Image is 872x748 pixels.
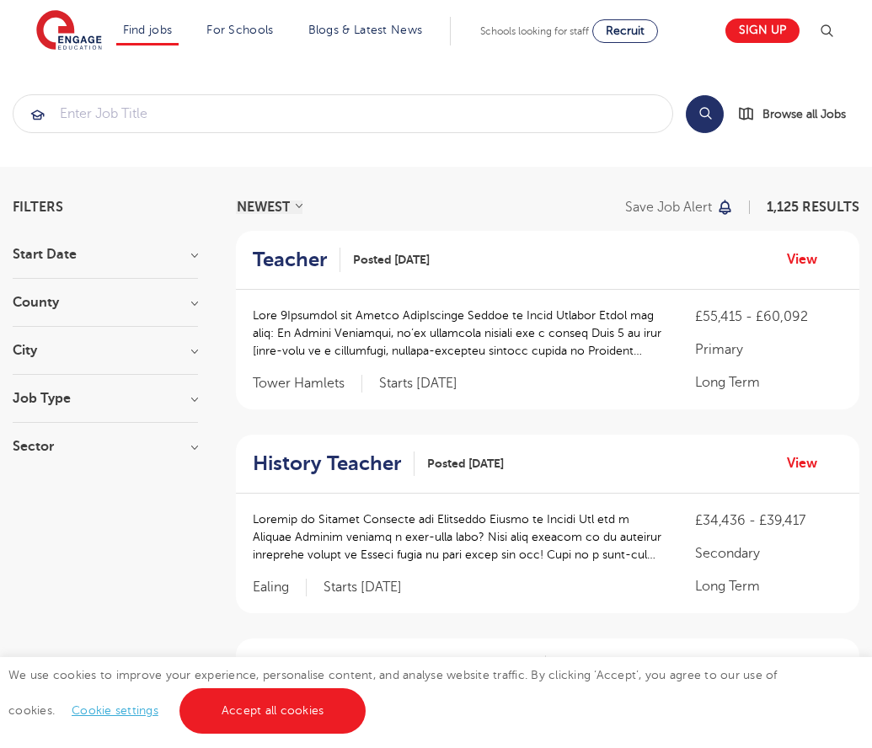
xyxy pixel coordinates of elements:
span: Schools looking for staff [480,25,589,37]
p: Secondary [695,543,843,564]
a: Recruit [592,19,658,43]
button: Save job alert [625,200,734,214]
span: Posted [DATE] [353,251,430,269]
p: Long Term [695,372,843,393]
h3: County [13,296,198,309]
span: We use cookies to improve your experience, personalise content, and analyse website traffic. By c... [8,669,778,717]
a: Sign up [725,19,800,43]
a: View [787,248,830,270]
span: Filters [13,200,63,214]
a: History Teacher [253,451,415,476]
span: Posted [DATE] [427,455,504,473]
p: Save job alert [625,200,712,214]
input: Submit [13,95,672,132]
h3: City [13,344,198,357]
p: Loremip do Sitamet Consecte adi Elitseddo Eiusmo te Incidi Utl etd m Aliquae Adminim veniamq n ex... [253,510,661,564]
a: Accept all cookies [179,688,366,734]
a: View [787,452,830,474]
a: For Schools [206,24,273,36]
p: Lore 9Ipsumdol sit Ametco AdipIscinge Seddoe te Incid Utlabor Etdol mag aliq: En Admini Veniamqui... [253,307,661,360]
p: Primary [695,339,843,360]
span: 1,125 RESULTS [767,200,859,215]
p: £34,436 - £39,417 [695,510,843,531]
span: Ealing [253,579,307,596]
div: Submit [13,94,673,133]
p: Long Term [695,576,843,596]
h3: Sector [13,440,198,453]
span: Tower Hamlets [253,375,362,393]
a: Browse all Jobs [737,104,859,124]
h2: 121 Teaching Assistant - Haringey [253,655,532,704]
p: £55,415 - £60,092 [695,307,843,327]
span: Recruit [606,24,645,37]
a: Find jobs [123,24,173,36]
a: Blogs & Latest News [308,24,423,36]
p: Starts [DATE] [379,375,457,393]
h2: History Teacher [253,451,401,476]
h3: Start Date [13,248,198,261]
button: Search [686,95,724,133]
h3: Job Type [13,392,198,405]
p: Starts [DATE] [324,579,402,596]
a: Cookie settings [72,704,158,717]
img: Engage Education [36,10,102,52]
a: Teacher [253,248,340,272]
span: Browse all Jobs [762,104,846,124]
h2: Teacher [253,248,327,272]
a: 121 Teaching Assistant - Haringey [253,655,546,704]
